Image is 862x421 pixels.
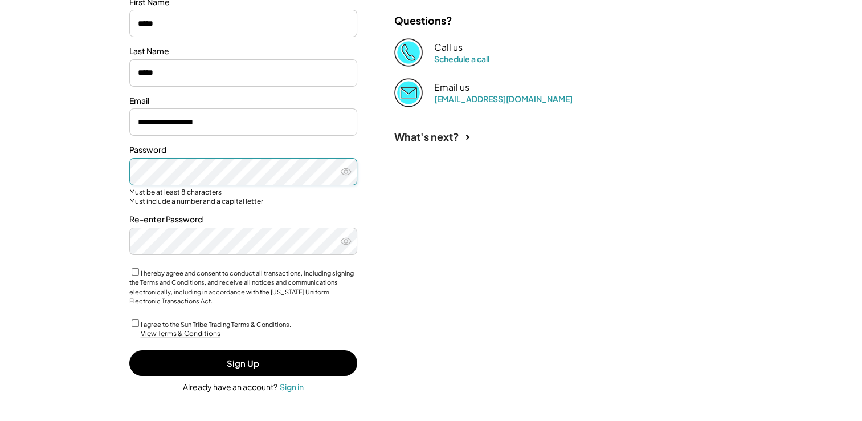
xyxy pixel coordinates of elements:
[129,144,357,156] div: Password
[394,14,452,27] div: Questions?
[129,95,357,107] div: Email
[129,269,354,305] label: I hereby agree and consent to conduct all transactions, including signing the Terms and Condition...
[434,82,469,94] div: Email us
[129,350,357,376] button: Sign Up
[434,54,489,64] a: Schedule a call
[280,382,304,392] div: Sign in
[183,382,277,393] div: Already have an account?
[394,78,423,107] img: Email%202%403x.png
[129,214,357,225] div: Re-enter Password
[394,130,459,143] div: What's next?
[141,321,291,328] label: I agree to the Sun Tribe Trading Terms & Conditions.
[434,42,463,54] div: Call us
[129,188,357,205] div: Must be at least 8 characters Must include a number and a capital letter
[129,46,357,57] div: Last Name
[434,94,573,104] a: [EMAIL_ADDRESS][DOMAIN_NAME]
[394,38,423,67] img: Phone%20copy%403x.png
[141,329,220,339] div: View Terms & Conditions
